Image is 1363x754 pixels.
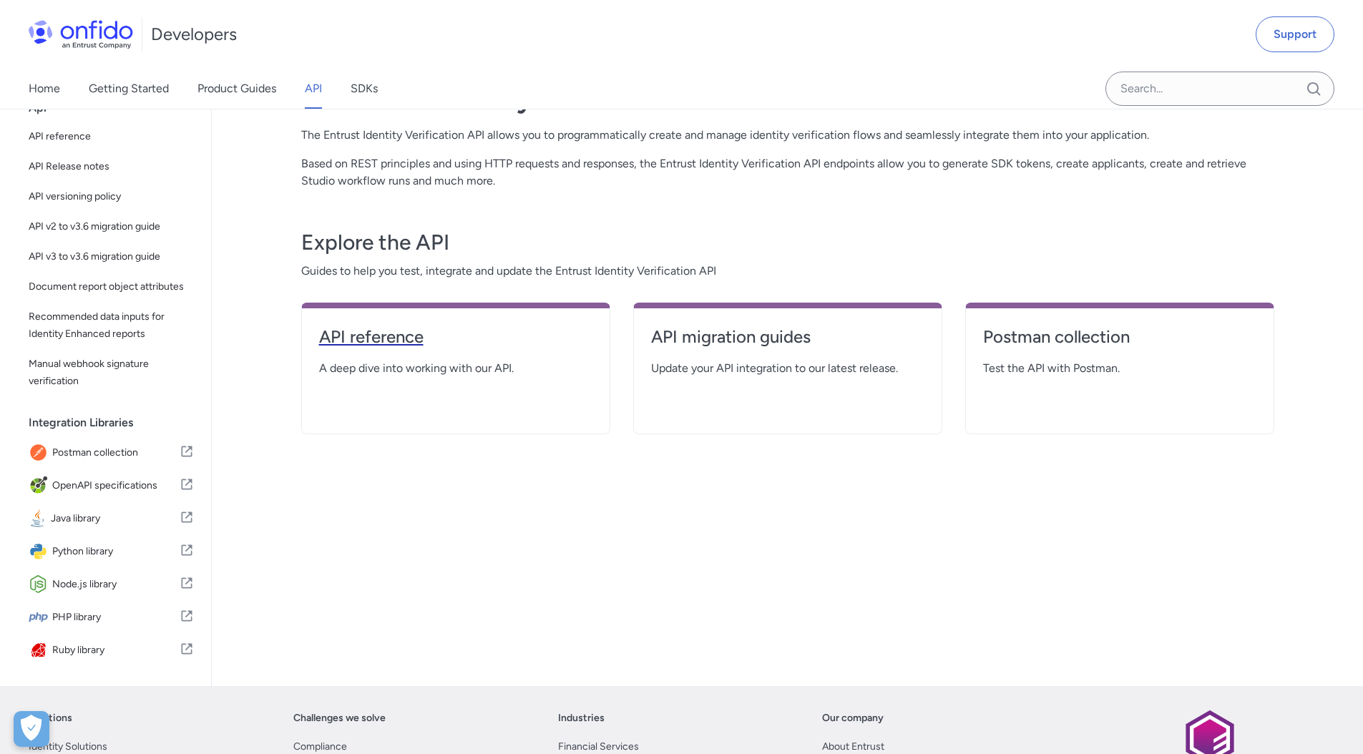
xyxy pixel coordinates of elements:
a: IconRuby libraryRuby library [23,635,200,666]
input: Onfido search input field [1105,72,1334,106]
p: The Entrust Identity Verification API allows you to programmatically create and manage identity v... [301,127,1274,144]
span: API Release notes [29,158,194,175]
a: Home [29,69,60,109]
a: Support [1256,16,1334,52]
a: IconNode.js libraryNode.js library [23,569,200,600]
a: Recommended data inputs for Identity Enhanced reports [23,303,200,348]
span: OpenAPI specifications [52,476,180,496]
a: API reference [319,325,592,360]
a: IconJava libraryJava library [23,503,200,534]
img: IconPostman collection [29,443,52,463]
span: API reference [29,128,194,145]
a: Postman collection [983,325,1256,360]
a: SDKs [351,69,378,109]
span: API v2 to v3.6 migration guide [29,218,194,235]
span: API v3 to v3.6 migration guide [29,248,194,265]
span: Recommended data inputs for Identity Enhanced reports [29,308,194,343]
a: Challenges we solve [293,710,386,727]
a: IconPHP libraryPHP library [23,602,200,633]
span: Test the API with Postman. [983,360,1256,377]
img: Onfido Logo [29,20,133,49]
span: Node.js library [52,574,180,594]
a: Solutions [29,710,72,727]
h3: Explore the API [301,228,1274,257]
a: IconPostman collectionPostman collection [23,437,200,469]
a: API [305,69,322,109]
img: IconJava library [29,509,51,529]
span: Guides to help you test, integrate and update the Entrust Identity Verification API [301,263,1274,280]
h1: Developers [151,23,237,46]
h4: Postman collection [983,325,1256,348]
span: Manual webhook signature verification [29,356,194,390]
a: Manual webhook signature verification [23,350,200,396]
img: IconOpenAPI specifications [29,476,52,496]
span: Postman collection [52,443,180,463]
img: IconPHP library [29,607,52,627]
img: IconNode.js library [29,574,52,594]
div: Integration Libraries [29,408,205,437]
a: Industries [558,710,605,727]
a: API migration guides [651,325,924,360]
a: IconPython libraryPython library [23,536,200,567]
h4: API reference [319,325,592,348]
a: Our company [822,710,884,727]
button: Open Preferences [14,711,49,747]
a: API reference [23,122,200,151]
a: API v2 to v3.6 migration guide [23,212,200,241]
a: Getting Started [89,69,169,109]
span: Python library [52,542,180,562]
img: IconPython library [29,542,52,562]
span: Ruby library [52,640,180,660]
span: Update your API integration to our latest release. [651,360,924,377]
span: Document report object attributes [29,278,194,295]
a: API Release notes [23,152,200,181]
a: Document report object attributes [23,273,200,301]
span: Java library [51,509,180,529]
div: Cookie Preferences [14,711,49,747]
img: IconRuby library [29,640,52,660]
span: PHP library [52,607,180,627]
a: IconOpenAPI specificationsOpenAPI specifications [23,470,200,501]
h4: API migration guides [651,325,924,348]
a: Product Guides [197,69,276,109]
p: Based on REST principles and using HTTP requests and responses, the Entrust Identity Verification... [301,155,1274,190]
a: API v3 to v3.6 migration guide [23,243,200,271]
span: A deep dive into working with our API. [319,360,592,377]
a: API versioning policy [23,182,200,211]
span: API versioning policy [29,188,194,205]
